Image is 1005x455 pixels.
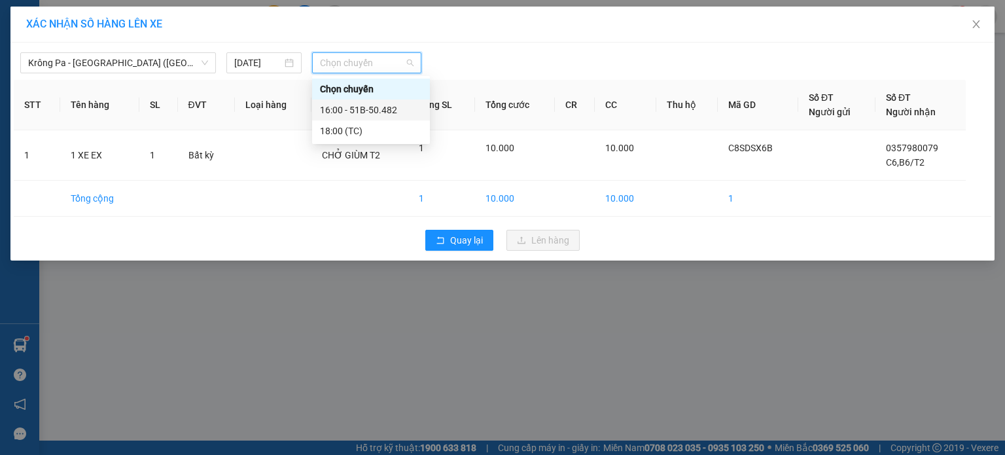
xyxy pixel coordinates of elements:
[728,143,773,153] span: C8SDSX6B
[971,19,981,29] span: close
[28,53,208,73] span: Krông Pa - Sài Gòn (Uar)
[14,80,60,130] th: STT
[60,181,139,217] td: Tổng cộng
[320,82,422,96] div: Chọn chuyến
[6,41,71,61] h2: SGIKHM7U
[408,181,475,217] td: 1
[117,35,165,45] span: [DATE] 13:56
[425,230,493,251] button: rollbackQuay lại
[656,80,718,130] th: Thu hộ
[718,80,798,130] th: Mã GD
[320,103,422,117] div: 16:00 - 51B-50.482
[178,80,235,130] th: ĐVT
[139,80,178,130] th: SL
[117,90,194,113] span: 1 HỒ SƠ
[312,79,430,100] div: Chọn chuyến
[605,143,634,153] span: 10.000
[60,130,139,181] td: 1 XE EX
[178,130,235,181] td: Bất kỳ
[958,7,995,43] button: Close
[26,18,162,30] span: XÁC NHẬN SỐ HÀNG LÊN XE
[809,107,851,117] span: Người gửi
[555,80,595,130] th: CR
[320,53,414,73] span: Chọn chuyến
[150,150,155,160] span: 1
[235,80,311,130] th: Loại hàng
[14,130,60,181] td: 1
[450,233,483,247] span: Quay lại
[886,143,938,153] span: 0357980079
[595,181,656,217] td: 10.000
[60,80,139,130] th: Tên hàng
[485,143,514,153] span: 10.000
[33,9,88,29] b: Cô Hai
[886,107,936,117] span: Người nhận
[322,150,380,160] span: CHỞ GIÙM T2
[886,92,911,103] span: Số ĐT
[595,80,656,130] th: CC
[320,124,422,138] div: 18:00 (TC)
[311,80,409,130] th: Ghi chú
[475,80,555,130] th: Tổng cước
[436,236,445,246] span: rollback
[886,157,925,168] span: C6,B6/T2
[809,92,834,103] span: Số ĐT
[718,181,798,217] td: 1
[117,71,173,87] span: Krông Pa
[234,56,282,70] input: 12/08/2025
[475,181,555,217] td: 10.000
[117,50,142,65] span: Gửi:
[408,80,475,130] th: Tổng SL
[506,230,580,251] button: uploadLên hàng
[419,143,424,153] span: 1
